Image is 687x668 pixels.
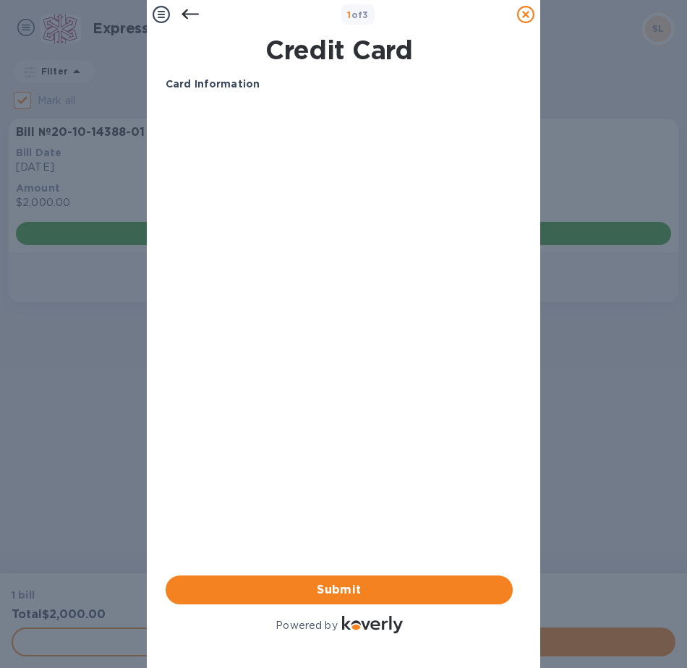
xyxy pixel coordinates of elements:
[177,581,501,599] span: Submit
[166,103,513,320] iframe: Your browser does not support iframes
[166,575,513,604] button: Submit
[160,35,519,65] h1: Credit Card
[276,618,337,633] p: Powered by
[347,9,369,20] b: of 3
[347,9,351,20] span: 1
[342,616,403,633] img: Logo
[166,78,260,90] b: Card Information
